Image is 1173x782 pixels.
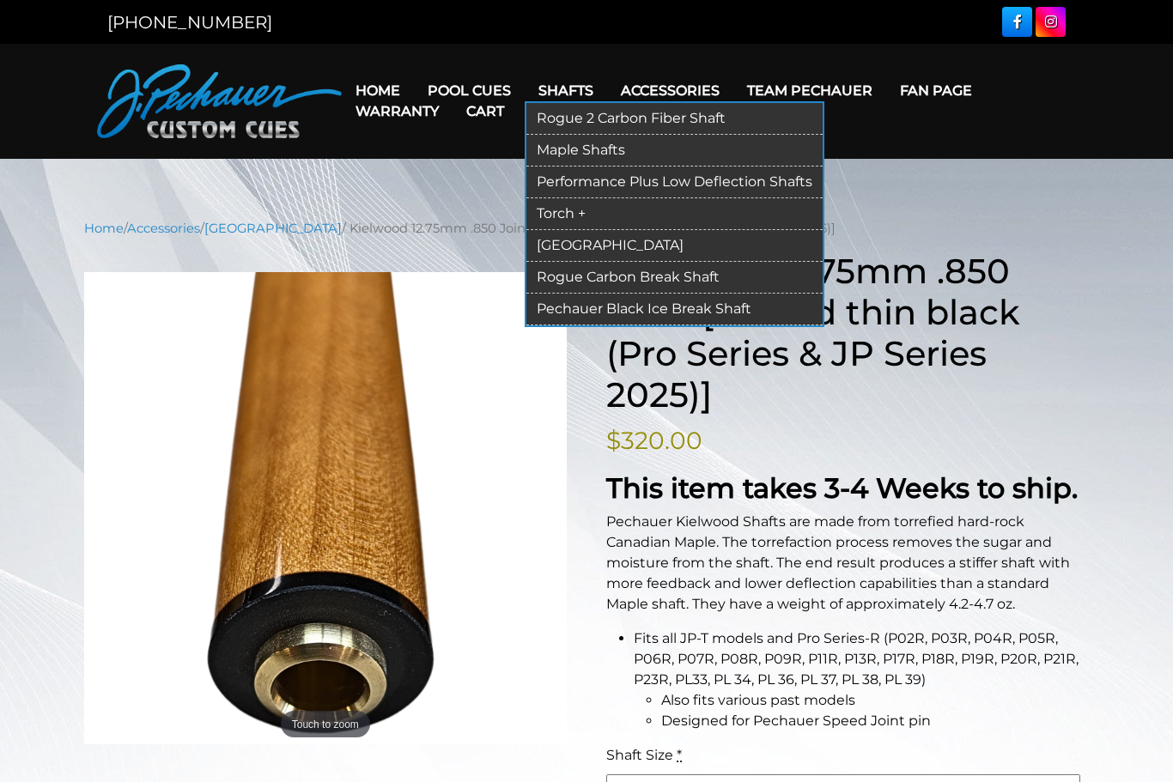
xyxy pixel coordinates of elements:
a: Warranty [342,89,453,133]
abbr: required [677,747,682,763]
span: $ [606,426,621,455]
span: Shaft Size [606,747,673,763]
li: Also fits various past models [661,690,1089,711]
a: [GEOGRAPHIC_DATA] [526,230,823,262]
a: Team Pechauer [733,69,886,112]
img: Pechauer Custom Cues [97,64,342,138]
nav: Breadcrumb [84,219,1089,238]
a: Pechauer Black Ice Break Shaft [526,294,823,325]
li: Designed for Pechauer Speed Joint pin [661,711,1089,731]
p: Pechauer Kielwood Shafts are made from torrefied hard-rock Canadian Maple. The torrefaction proce... [606,512,1089,615]
bdi: 320.00 [606,426,702,455]
a: Touch to zoom [84,272,567,744]
a: Rogue 2 Carbon Fiber Shaft [526,103,823,135]
a: Torch + [526,198,823,230]
a: Shafts [525,69,607,112]
a: [GEOGRAPHIC_DATA] [204,221,342,236]
a: Rogue Carbon Break Shaft [526,262,823,294]
a: Accessories [607,69,733,112]
a: Performance Plus Low Deflection Shafts [526,167,823,198]
a: Cart [453,89,518,133]
li: Fits all JP-T models and Pro Series-R (P02R, P03R, P04R, P05R, P06R, P07R, P08R, P09R, P11R, P13R... [634,628,1089,731]
a: Fan Page [886,69,986,112]
a: Maple Shafts [526,135,823,167]
a: Home [342,69,414,112]
a: Pool Cues [414,69,525,112]
a: [PHONE_NUMBER] [107,12,272,33]
img: 1.png [84,272,567,744]
a: Accessories [127,221,200,236]
strong: This item takes 3-4 Weeks to ship. [606,471,1078,505]
a: Home [84,221,124,236]
h1: Kielwood 12.75mm .850 Joint [Piloted thin black (Pro Series & JP Series 2025)] [606,251,1089,415]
